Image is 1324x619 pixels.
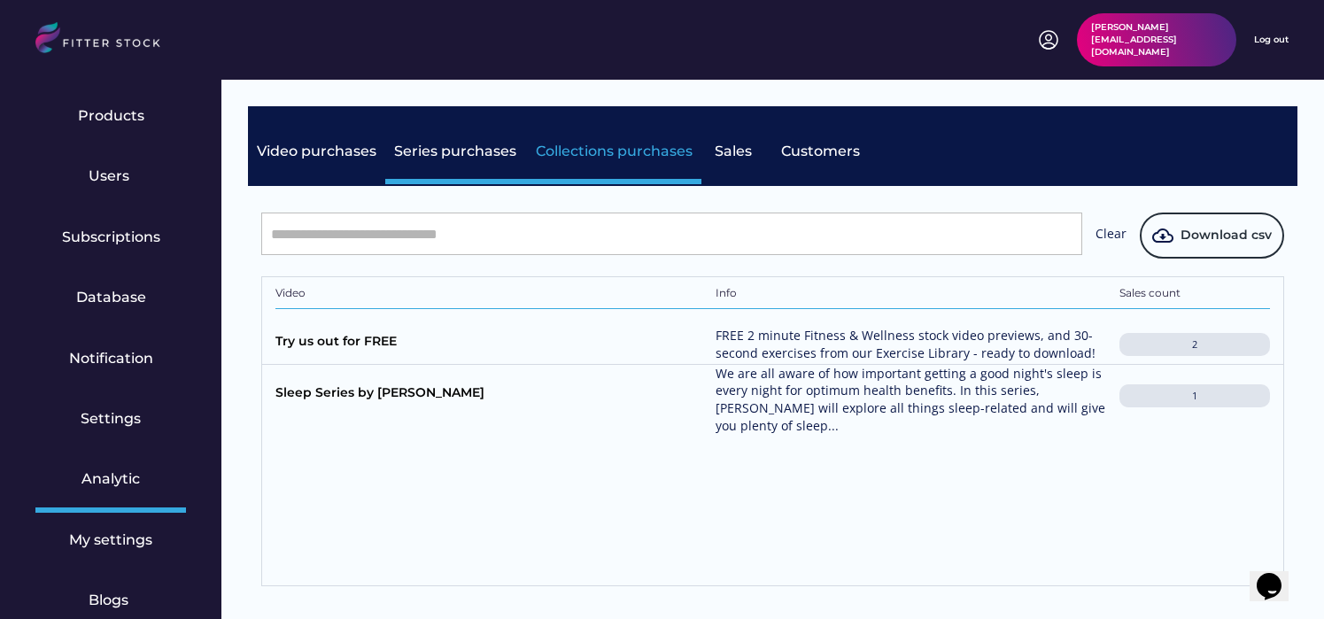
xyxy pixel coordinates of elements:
div: My settings [69,530,152,550]
div: FREE 2 minute Fitness & Wellness stock video previews, and 30-second exercises from our Exercise ... [716,327,1111,361]
div: [PERSON_NAME][EMAIL_ADDRESS][DOMAIN_NAME] [1091,21,1222,58]
span: Download csv [1181,227,1272,244]
div: Notification [69,349,153,368]
div: Products [78,106,144,126]
div: Settings [81,409,141,429]
div: Series purchases [394,142,518,161]
div: Log out [1254,34,1289,46]
div: 2 [1124,337,1266,351]
div: Info [716,286,1111,304]
div: Clear [1096,225,1127,247]
div: Collections purchases [536,142,693,161]
div: 1 [1124,389,1266,402]
div: Try us out for FREE [275,333,707,355]
iframe: chat widget [1250,548,1306,601]
div: Video purchases [257,142,376,161]
div: Customers [781,142,870,161]
div: We are all aware of how important getting a good night's sleep is every night for optimum health ... [716,365,1111,434]
div: Sales [715,142,759,161]
div: Subscriptions [62,228,160,247]
div: Video [275,286,707,304]
div: Sales count [1119,286,1270,304]
img: profile-circle.svg [1038,29,1059,50]
div: Blogs [89,591,133,610]
div: Sleep Series by [PERSON_NAME] [275,384,707,406]
div: Users [89,166,133,186]
img: LOGO.svg [35,22,175,58]
div: Database [76,288,146,307]
button: Download csv [1140,213,1284,259]
div: Analytic [81,469,140,489]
